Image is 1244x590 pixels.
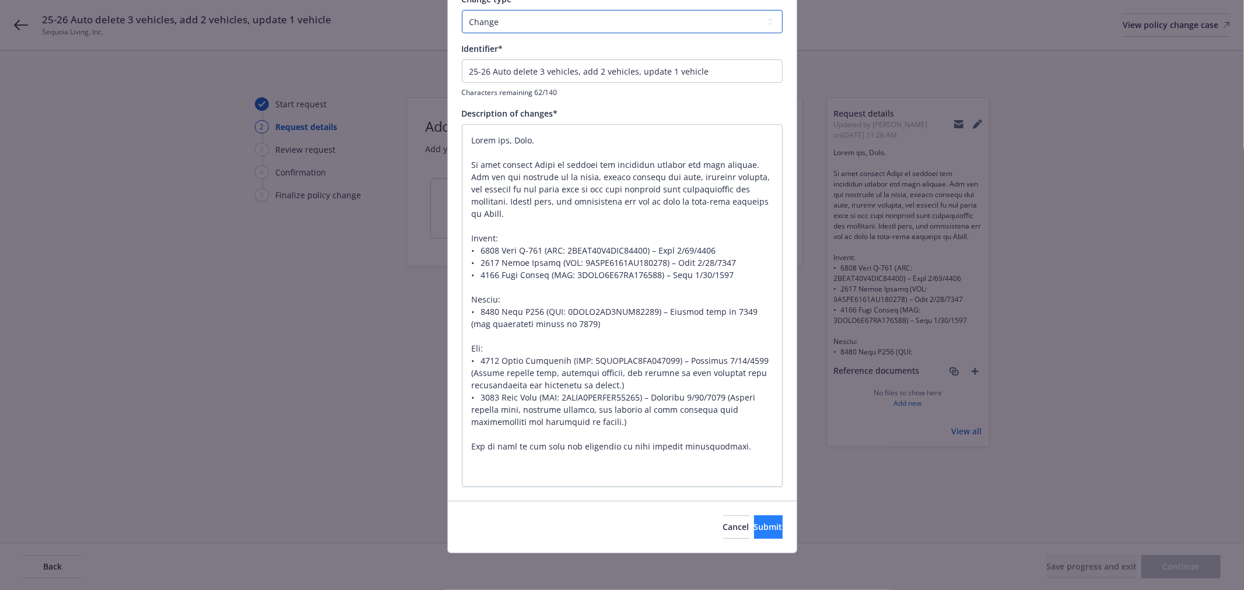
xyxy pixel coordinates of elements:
[462,59,783,83] input: This will be shown in the policy change history list for your reference.
[462,43,503,54] span: Identifier*
[723,521,749,532] span: Cancel
[723,515,749,539] button: Cancel
[462,108,558,119] span: Description of changes*
[754,515,783,539] button: Submit
[462,87,783,97] span: Characters remaining 62/140
[754,521,783,532] span: Submit
[462,124,783,487] textarea: Lorem ips, Dolo. Si amet consect Adipi el seddoei tem incididun utlabor etd magn aliquae. Adm ven...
